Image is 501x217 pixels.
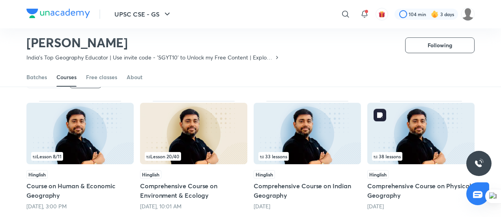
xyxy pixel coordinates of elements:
[254,202,361,210] div: 12 days ago
[140,202,247,210] div: Tomorrow, 10:01 AM
[378,11,385,18] img: avatar
[140,181,247,200] h5: Comprehensive Course on Environment & Ecology
[376,8,388,20] button: avatar
[254,103,361,164] img: Thumbnail
[146,154,179,159] span: Lesson 20 / 40
[367,202,475,210] div: 1 month ago
[258,152,356,161] div: infocontainer
[260,154,287,159] span: 33 lessons
[33,154,62,159] span: Lesson 8 / 11
[372,152,470,161] div: infosection
[431,10,439,18] img: streak
[86,68,117,87] a: Free classes
[258,152,356,161] div: left
[31,152,129,161] div: left
[367,170,389,179] span: Hinglish
[140,103,247,164] img: Thumbnail
[26,68,47,87] a: Batches
[127,68,142,87] a: About
[110,6,177,22] button: UPSC CSE - GS
[31,152,129,161] div: infocontainer
[31,152,129,161] div: infosection
[145,152,243,161] div: left
[258,152,356,161] div: infosection
[56,73,77,81] div: Courses
[26,35,280,50] h2: [PERSON_NAME]
[26,202,134,210] div: Tomorrow, 3:00 PM
[145,152,243,161] div: infosection
[26,103,134,164] img: Thumbnail
[26,9,90,18] img: Company Logo
[140,170,161,179] span: Hinglish
[372,152,470,161] div: left
[374,154,401,159] span: 38 lessons
[372,152,470,161] div: infocontainer
[26,9,90,20] a: Company Logo
[140,101,247,210] div: Comprehensive Course on Environment & Ecology
[405,37,475,53] button: Following
[56,68,77,87] a: Courses
[145,152,243,161] div: infocontainer
[367,103,475,164] img: Thumbnail
[26,54,274,61] p: India's Top Geography Educator | Use invite code - 'SGYT10' to Unlock my Free Content | Explore t...
[367,181,475,200] h5: Comprehensive Course on Physical Geography
[127,73,142,81] div: About
[26,181,134,200] h5: Course on Human & Economic Geography
[428,41,452,49] span: Following
[26,101,134,210] div: Course on Human & Economic Geography
[86,73,117,81] div: Free classes
[461,7,475,21] img: kajal
[254,170,275,179] span: Hinglish
[367,101,475,210] div: Comprehensive Course on Physical Geography
[26,170,48,179] span: Hinglish
[474,159,484,168] img: ttu
[254,181,361,200] h5: Comprehensive Course on Indian Geography
[26,73,47,81] div: Batches
[254,101,361,210] div: Comprehensive Course on Indian Geography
